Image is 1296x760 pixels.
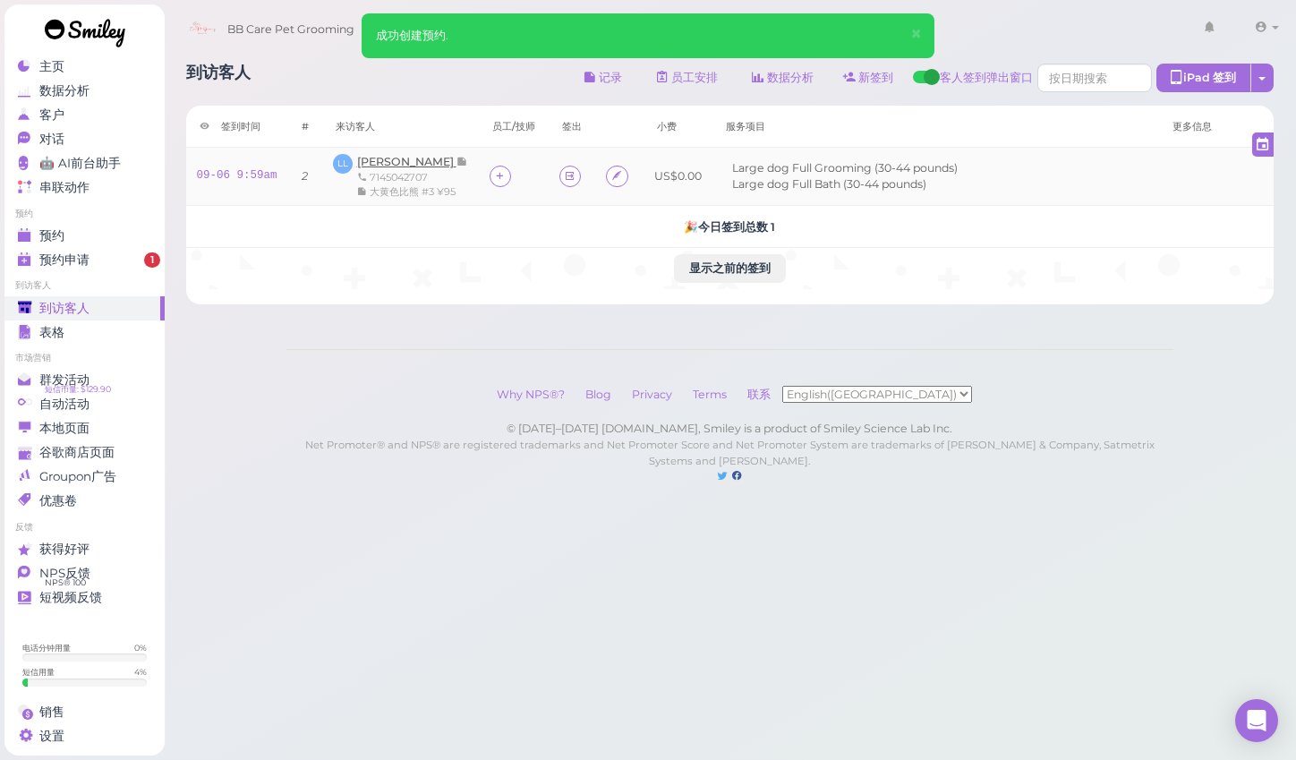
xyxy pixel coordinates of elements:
span: 自动活动 [39,397,90,412]
a: 设置 [4,724,165,748]
a: 优惠卷 [4,489,165,513]
a: 对话 [4,127,165,151]
a: 串联动作 [4,175,165,200]
a: 自动活动 [4,392,165,416]
span: LL [333,154,353,174]
span: 谷歌商店页面 [39,445,115,460]
span: 设置 [39,729,64,744]
button: 记录 [569,64,637,92]
div: 0 % [134,642,147,653]
a: 短视频反馈 [4,585,165,610]
span: 本地页面 [39,421,90,436]
div: 4 % [134,666,147,678]
h1: 到访客人 [186,64,251,97]
a: [PERSON_NAME] [357,155,468,168]
span: 客户 [39,107,64,123]
div: # [302,119,309,133]
a: 谷歌商店页面 [4,440,165,465]
a: 获得好评 [4,537,165,561]
a: 群发活动 短信币量: $129.90 [4,368,165,392]
a: 主页 [4,55,165,79]
a: 员工安排 [642,64,733,92]
span: Groupon广告 [39,469,116,484]
div: 电话分钟用量 [22,642,71,653]
span: BB Care Pet Grooming [227,4,354,55]
div: iPad 签到 [1156,64,1251,92]
a: NPS反馈 NPS® 100 [4,561,165,585]
span: 表格 [39,325,64,340]
div: 7145042707 [357,170,468,184]
a: 新签到 [829,64,908,92]
i: 2 [302,169,308,183]
div: 短信用量 [22,666,55,678]
span: 短信币量: $129.90 [45,382,111,397]
a: 🤖 AI前台助手 [4,151,165,175]
th: 更多信息 [1159,106,1274,148]
th: 服务项目 [712,106,1159,148]
a: Groupon广告 [4,465,165,489]
span: 预约申请 [39,252,90,268]
span: 大黄色比熊 #3 ¥95 [370,185,456,198]
a: 预约 [4,224,165,248]
span: 🤖 AI前台助手 [39,156,121,171]
button: Close [900,13,933,56]
span: × [910,21,922,47]
span: 主页 [39,59,64,74]
td: US$0.00 [644,148,712,206]
input: 按日期搜索 [1037,64,1152,92]
button: 显示之前的签到 [674,254,786,283]
div: Open Intercom Messenger [1235,699,1278,742]
span: 1 [144,252,160,269]
th: 员工/技师 [479,106,549,148]
i: Agreement form [611,169,623,183]
span: 记录 [456,155,468,168]
span: NPS® 100 [45,576,86,590]
span: 预约 [39,228,64,243]
input: 查询客户 [642,15,815,44]
a: 到访客人 [4,296,165,320]
span: 对话 [39,132,64,147]
span: 短视频反馈 [39,590,102,605]
a: Privacy [623,388,681,401]
a: 销售 [4,700,165,724]
th: 小费 [644,106,712,148]
span: NPS反馈 [39,566,90,581]
span: 串联动作 [39,180,90,195]
span: 优惠卷 [39,493,77,508]
li: 反馈 [4,521,165,534]
div: © [DATE]–[DATE] [DOMAIN_NAME], Smiley is a product of Smiley Science Lab Inc. [286,421,1173,437]
span: 数据分析 [39,83,90,98]
span: 获得好评 [39,542,90,557]
a: Terms [684,388,736,401]
a: 客户 [4,103,165,127]
a: 数据分析 [738,64,829,92]
li: 预约 [4,208,165,220]
a: 数据分析 [4,79,165,103]
a: 09-06 9:59am [197,169,277,182]
li: 到访客人 [4,279,165,292]
small: Net Promoter® and NPS® are registered trademarks and Net Promoter Score and Net Promoter System a... [305,439,1155,467]
span: 到访客人 [39,301,90,316]
li: 市场营销 [4,352,165,364]
a: Why NPS®? [488,388,574,401]
span: 群发活动 [39,372,90,388]
a: 预约申请 1 [4,248,165,272]
a: Blog [576,388,620,401]
span: 销售 [39,704,64,720]
th: 签到时间 [186,106,288,148]
th: 签出 [549,106,595,148]
h5: 🎉 今日签到总数 1 [197,220,1264,234]
a: 联系 [738,388,782,401]
a: 本地页面 [4,416,165,440]
li: Large dog Full Bath (30-44 pounds) [728,176,931,192]
a: 表格 [4,320,165,345]
span: 客人签到弹出窗口 [940,70,1033,97]
th: 来访客人 [322,106,479,148]
li: Large dog Full Grooming (30-44 pounds) [728,160,962,176]
span: [PERSON_NAME] [357,155,456,168]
